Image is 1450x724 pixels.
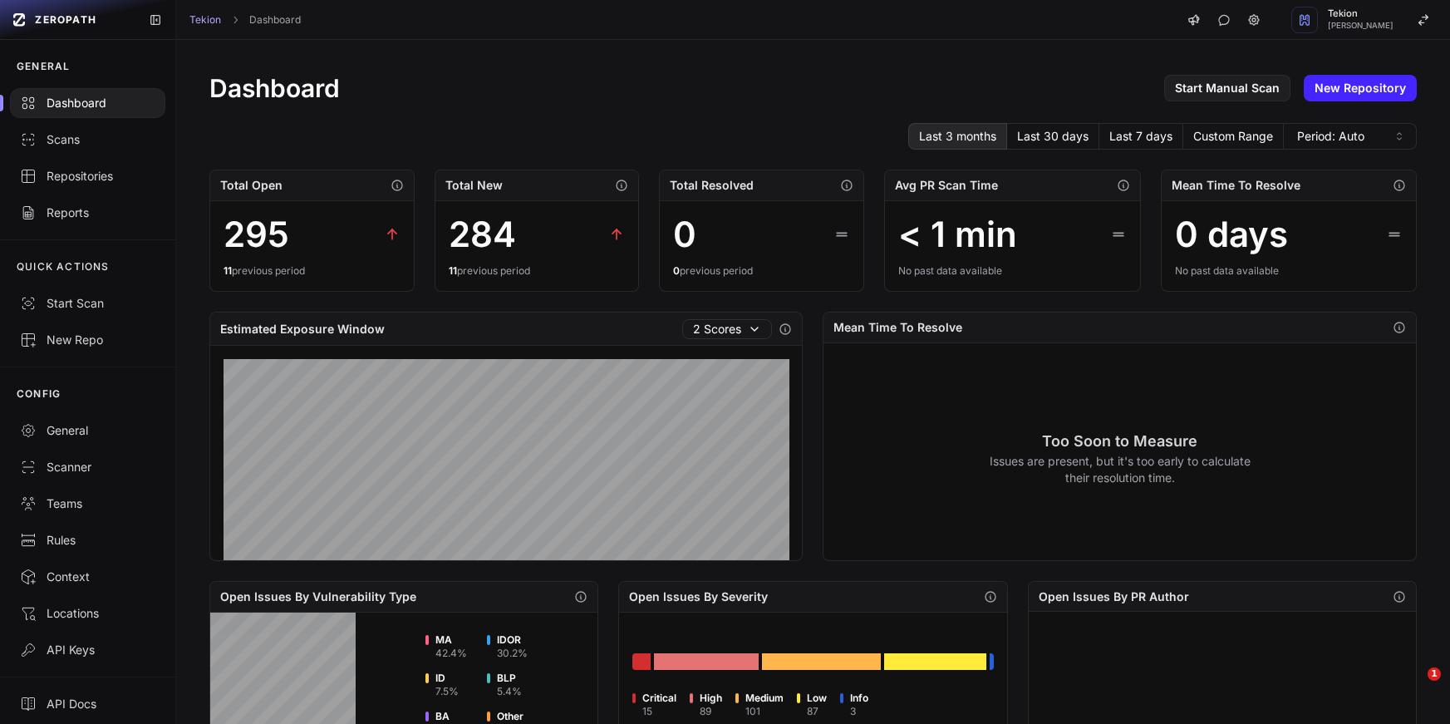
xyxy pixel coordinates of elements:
p: GENERAL [17,60,70,73]
div: Repositories [20,168,155,185]
span: 11 [449,264,457,277]
div: 42.4 % [435,647,467,660]
div: New Repo [20,332,155,348]
div: 0 days [1175,214,1288,254]
span: BLP [497,672,522,685]
div: 89 [700,705,722,718]
div: Rules [20,532,155,549]
a: Dashboard [249,13,301,27]
iframe: Intercom live chat [1393,667,1433,707]
div: 3 [850,705,868,718]
div: 0 [673,214,696,254]
div: Teams [20,495,155,512]
div: previous period [449,264,626,278]
span: [PERSON_NAME] [1328,22,1393,30]
div: Go to issues list [654,653,759,670]
h1: Dashboard [209,73,340,103]
h2: Total Resolved [670,177,754,194]
span: Period: Auto [1297,128,1364,145]
a: ZEROPATH [7,7,135,33]
span: BA [435,710,461,723]
span: ZEROPATH [35,13,96,27]
span: Info [850,692,868,705]
div: General [20,422,155,439]
h2: Open Issues By PR Author [1039,589,1189,605]
a: Tekion [189,13,221,27]
div: Scans [20,131,155,148]
h2: Total Open [220,177,283,194]
span: Other [497,710,526,723]
p: Issues are present, but it's too early to calculate their resolution time. [989,453,1251,486]
div: 7.5 % [435,685,459,698]
h2: Total New [445,177,503,194]
span: Critical [642,692,676,705]
button: Last 7 days [1099,123,1183,150]
div: Go to issues list [632,653,650,670]
span: 1 [1428,667,1441,681]
a: New Repository [1304,75,1417,101]
nav: breadcrumb [189,13,301,27]
div: Reports [20,204,155,221]
div: Dashboard [20,95,155,111]
div: Go to issues list [884,653,986,670]
div: No past data available [1175,264,1403,278]
h2: Estimated Exposure Window [220,321,385,337]
h2: Mean Time To Resolve [1172,177,1300,194]
div: Go to issues list [762,653,881,670]
div: 15 [642,705,676,718]
span: 0 [673,264,680,277]
span: IDOR [497,633,528,647]
div: Locations [20,605,155,622]
div: No past data available [898,264,1126,278]
span: Low [807,692,827,705]
span: ID [435,672,459,685]
p: QUICK ACTIONS [17,260,110,273]
h2: Avg PR Scan Time [895,177,998,194]
p: CONFIG [17,387,61,401]
span: Tekion [1328,9,1393,18]
div: 101 [745,705,784,718]
div: Context [20,569,155,585]
svg: chevron right, [229,14,241,26]
div: Go to issues list [990,653,993,670]
div: Scanner [20,459,155,475]
svg: caret sort, [1393,130,1406,143]
div: API Docs [20,696,155,712]
div: previous period [673,264,850,278]
div: 284 [449,214,516,254]
button: Custom Range [1183,123,1284,150]
div: Start Scan [20,295,155,312]
div: previous period [224,264,401,278]
div: 5.4 % [497,685,522,698]
div: < 1 min [898,214,1017,254]
button: Last 3 months [908,123,1007,150]
div: 87 [807,705,827,718]
h2: Mean Time To Resolve [833,319,962,336]
div: 295 [224,214,289,254]
button: 2 Scores [682,319,772,339]
button: Last 30 days [1007,123,1099,150]
span: High [700,692,722,705]
span: Medium [745,692,784,705]
div: API Keys [20,642,155,658]
a: Start Manual Scan [1164,75,1290,101]
h2: Open Issues By Vulnerability Type [220,589,416,605]
span: MA [435,633,467,647]
div: 30.2 % [497,647,528,660]
h3: Too Soon to Measure [989,430,1251,453]
h2: Open Issues By Severity [629,589,768,605]
span: 11 [224,264,232,277]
